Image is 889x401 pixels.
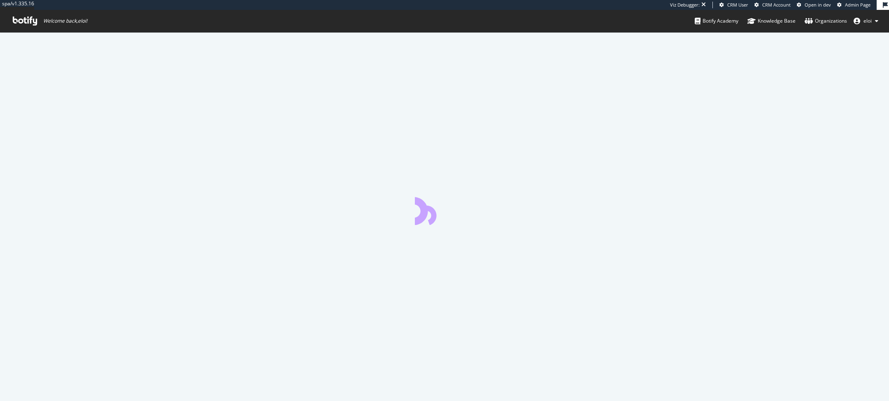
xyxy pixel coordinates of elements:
span: Welcome back, eloi ! [43,18,87,24]
a: Admin Page [837,2,870,8]
a: CRM Account [754,2,791,8]
a: CRM User [719,2,748,8]
a: Botify Academy [695,10,738,32]
div: Knowledge Base [747,17,796,25]
div: Botify Academy [695,17,738,25]
div: animation [415,195,474,225]
span: CRM User [727,2,748,8]
a: Knowledge Base [747,10,796,32]
a: Organizations [805,10,847,32]
div: Viz Debugger: [670,2,700,8]
span: Open in dev [805,2,831,8]
span: CRM Account [762,2,791,8]
a: Open in dev [797,2,831,8]
button: eloi [847,14,885,28]
span: Admin Page [845,2,870,8]
span: eloi [863,17,872,24]
div: Organizations [805,17,847,25]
